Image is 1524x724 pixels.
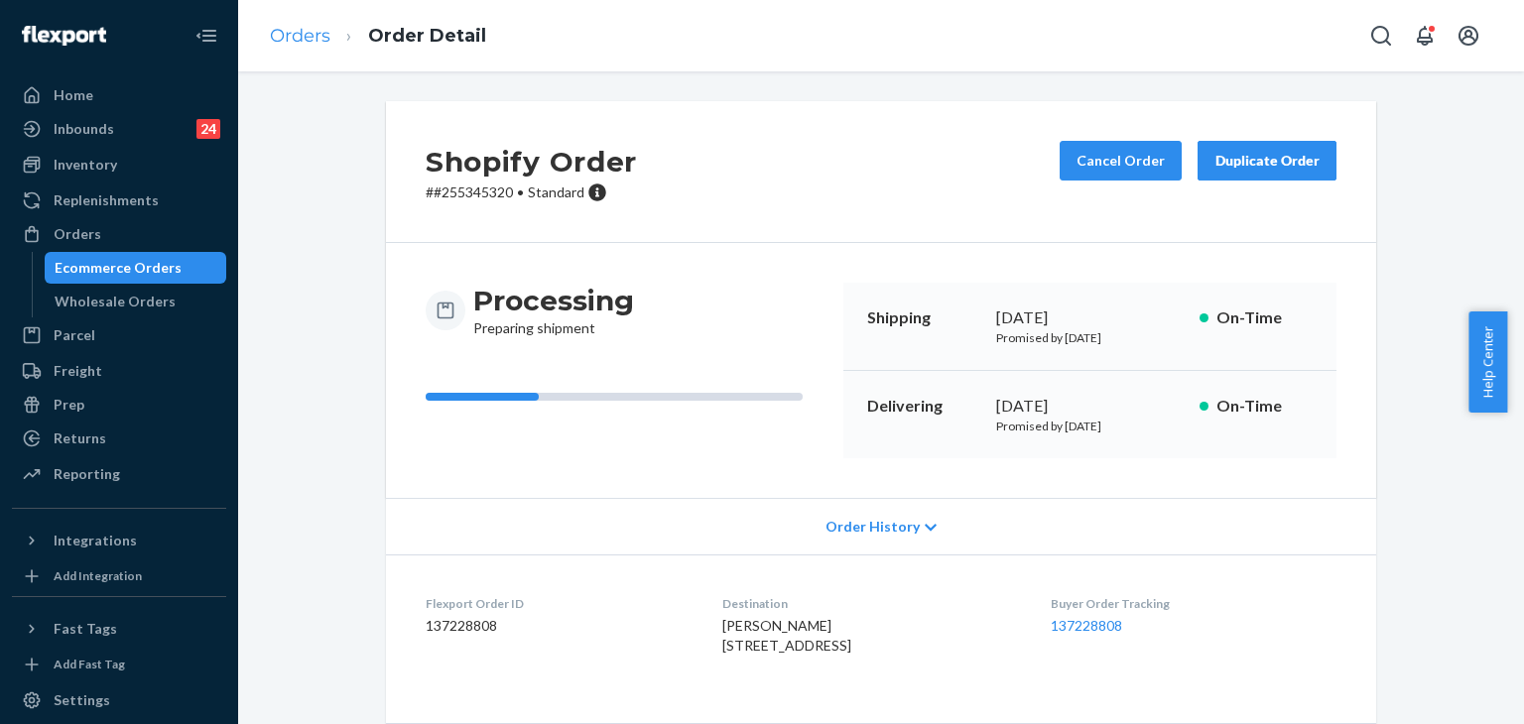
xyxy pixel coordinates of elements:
[996,329,1184,346] p: Promised by [DATE]
[12,218,226,250] a: Orders
[270,25,330,47] a: Orders
[426,595,691,612] dt: Flexport Order ID
[722,617,851,654] span: [PERSON_NAME] [STREET_ADDRESS]
[54,656,125,672] div: Add Fast Tag
[54,464,120,484] div: Reporting
[54,224,101,244] div: Orders
[426,616,691,636] dd: 137228808
[12,564,226,588] a: Add Integration
[54,119,114,139] div: Inbounds
[12,525,226,556] button: Integrations
[867,395,980,418] p: Delivering
[54,567,142,584] div: Add Integration
[254,7,502,65] ol: breadcrumbs
[473,283,634,318] h3: Processing
[12,613,226,645] button: Fast Tags
[54,361,102,381] div: Freight
[996,395,1184,418] div: [DATE]
[825,517,920,537] span: Order History
[12,389,226,421] a: Prep
[45,286,227,317] a: Wholesale Orders
[1449,16,1488,56] button: Open account menu
[426,182,637,202] p: # #255345320
[12,79,226,111] a: Home
[528,183,584,200] span: Standard
[54,325,95,345] div: Parcel
[473,283,634,338] div: Preparing shipment
[54,531,137,550] div: Integrations
[1216,306,1313,329] p: On-Time
[996,306,1184,329] div: [DATE]
[1214,151,1320,171] div: Duplicate Order
[12,355,226,387] a: Freight
[54,619,117,639] div: Fast Tags
[12,653,226,676] a: Add Fast Tag
[1216,395,1313,418] p: On-Time
[867,306,980,329] p: Shipping
[187,16,226,56] button: Close Navigation
[722,595,1018,612] dt: Destination
[996,418,1184,434] p: Promised by [DATE]
[54,428,106,448] div: Returns
[12,684,226,716] a: Settings
[55,258,182,278] div: Ecommerce Orders
[22,26,106,46] img: Flexport logo
[1361,16,1401,56] button: Open Search Box
[55,292,176,311] div: Wholesale Orders
[368,25,486,47] a: Order Detail
[1405,16,1445,56] button: Open notifications
[517,183,524,200] span: •
[1060,141,1182,181] button: Cancel Order
[196,119,220,139] div: 24
[12,422,226,454] a: Returns
[54,690,110,710] div: Settings
[1051,595,1336,612] dt: Buyer Order Tracking
[12,149,226,181] a: Inventory
[54,155,117,175] div: Inventory
[12,113,226,145] a: Inbounds24
[54,395,84,415] div: Prep
[1468,311,1507,413] button: Help Center
[12,458,226,490] a: Reporting
[426,141,637,182] h2: Shopify Order
[12,319,226,351] a: Parcel
[1051,617,1122,634] a: 137228808
[1198,141,1336,181] button: Duplicate Order
[45,252,227,284] a: Ecommerce Orders
[12,184,226,216] a: Replenishments
[54,85,93,105] div: Home
[54,190,159,210] div: Replenishments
